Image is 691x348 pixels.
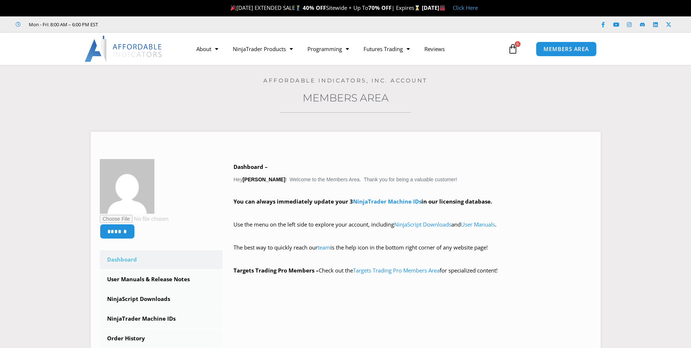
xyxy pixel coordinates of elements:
a: NinjaScript Downloads [100,290,223,309]
nav: Menu [189,40,506,57]
a: Targets Trading Pro Members Area [353,267,440,274]
a: team [318,244,330,251]
span: 0 [515,41,521,47]
a: Members Area [303,92,389,104]
span: MEMBERS AREA [543,46,589,52]
a: NinjaScript Downloads [394,221,451,228]
strong: [PERSON_NAME] [243,177,285,182]
a: MEMBERS AREA [536,42,597,57]
div: Hey ! Welcome to the Members Area. Thank you for being a valuable customer! [233,162,592,276]
a: NinjaTrader Products [225,40,300,57]
a: Dashboard [100,250,223,269]
strong: 70% OFF [368,4,392,11]
span: [DATE] EXTENDED SALE Sitewide + Up To | Expires [229,4,422,11]
a: Futures Trading [356,40,417,57]
img: 🎉 [231,5,236,11]
img: ⌛ [415,5,420,11]
a: Affordable Indicators, Inc. Account [263,77,428,84]
img: 🏌️‍♂️ [295,5,301,11]
strong: [DATE] [422,4,445,11]
a: User Manuals & Release Notes [100,270,223,289]
p: The best way to quickly reach our is the help icon in the bottom right corner of any website page! [233,243,592,263]
strong: 40% OFF [303,4,326,11]
img: b4e2eee06595d376c063920cea92b1382eadbd5c45047495a92f47f2f99b0a40 [100,159,154,214]
a: Click Here [453,4,478,11]
iframe: Customer reviews powered by Trustpilot [108,21,217,28]
strong: Targets Trading Pro Members – [233,267,319,274]
strong: You can always immediately update your 3 in our licensing database. [233,198,492,205]
p: Check out the for specialized content! [233,266,592,276]
a: NinjaTrader Machine IDs [353,198,421,205]
p: Use the menu on the left side to explore your account, including and . [233,220,592,240]
span: Mon - Fri: 8:00 AM – 6:00 PM EST [27,20,98,29]
img: 🏭 [440,5,445,11]
a: Reviews [417,40,452,57]
a: Order History [100,329,223,348]
a: User Manuals [461,221,495,228]
b: Dashboard – [233,163,268,170]
a: Programming [300,40,356,57]
a: NinjaTrader Machine IDs [100,309,223,328]
a: 0 [497,38,529,59]
a: About [189,40,225,57]
img: LogoAI | Affordable Indicators – NinjaTrader [85,36,163,62]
